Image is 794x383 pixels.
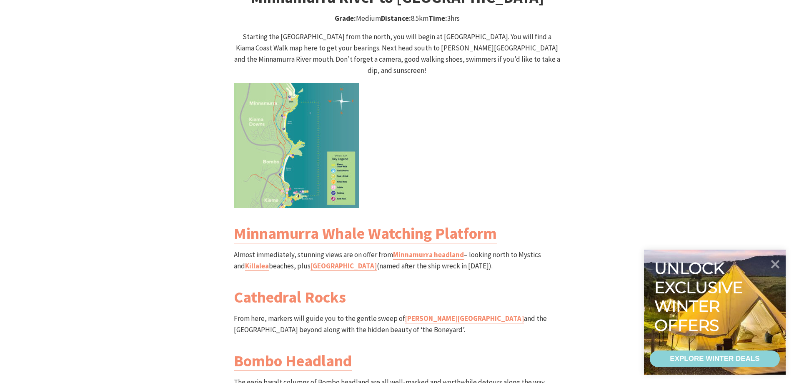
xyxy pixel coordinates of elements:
p: Almost immediately, stunning views are on offer from – looking north to Mystics and beaches, plus... [234,249,561,272]
strong: Grade: [335,14,356,23]
p: Medium 8.5km 3hrs [234,13,561,24]
a: Cathedral Rocks [234,287,346,307]
a: Minnamurra Whale Watching Platform [234,223,497,243]
strong: Time: [428,14,447,23]
img: Kiama Coast Walk North Section [234,83,359,208]
a: Minnamurra headland [393,250,464,260]
a: [GEOGRAPHIC_DATA] [311,261,377,271]
div: EXPLORE WINTER DEALS [670,350,759,367]
a: Bombo Headland [234,351,352,371]
a: [PERSON_NAME][GEOGRAPHIC_DATA] [405,314,524,323]
p: Starting the [GEOGRAPHIC_DATA] from the north, you will begin at [GEOGRAPHIC_DATA]. You will find... [234,31,561,77]
strong: Distance: [381,14,411,23]
div: Unlock exclusive winter offers [654,259,746,335]
a: Killalea [245,261,269,271]
a: EXPLORE WINTER DEALS [650,350,780,367]
p: From here, markers will guide you to the gentle sweep of and the [GEOGRAPHIC_DATA] beyond along w... [234,313,561,335]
